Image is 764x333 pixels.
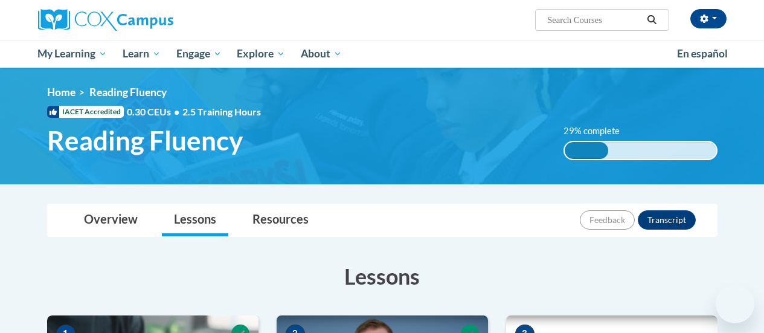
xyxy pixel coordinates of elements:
[301,47,342,61] span: About
[643,13,661,27] button: Search
[237,47,285,61] span: Explore
[677,47,728,60] span: En español
[293,40,350,68] a: About
[127,105,182,118] span: 0.30 CEUs
[716,285,754,323] iframe: Button to launch messaging window
[563,124,633,138] label: 29% complete
[38,9,255,31] a: Cox Campus
[565,142,609,159] div: 29% complete
[182,106,261,117] span: 2.5 Training Hours
[30,40,115,68] a: My Learning
[123,47,161,61] span: Learn
[690,9,727,28] button: Account Settings
[37,47,107,61] span: My Learning
[669,41,736,66] a: En español
[47,86,75,99] a: Home
[47,261,717,291] h3: Lessons
[47,124,243,157] span: Reading Fluency
[47,106,124,118] span: IACET Accredited
[638,210,696,230] button: Transcript
[72,204,150,236] a: Overview
[176,47,222,61] span: Engage
[546,13,643,27] input: Search Courses
[174,106,179,117] span: •
[169,40,230,68] a: Engage
[229,40,293,68] a: Explore
[38,9,173,31] img: Cox Campus
[29,40,736,68] div: Main menu
[162,204,228,236] a: Lessons
[240,204,321,236] a: Resources
[89,86,167,99] span: Reading Fluency
[580,210,635,230] button: Feedback
[115,40,169,68] a: Learn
